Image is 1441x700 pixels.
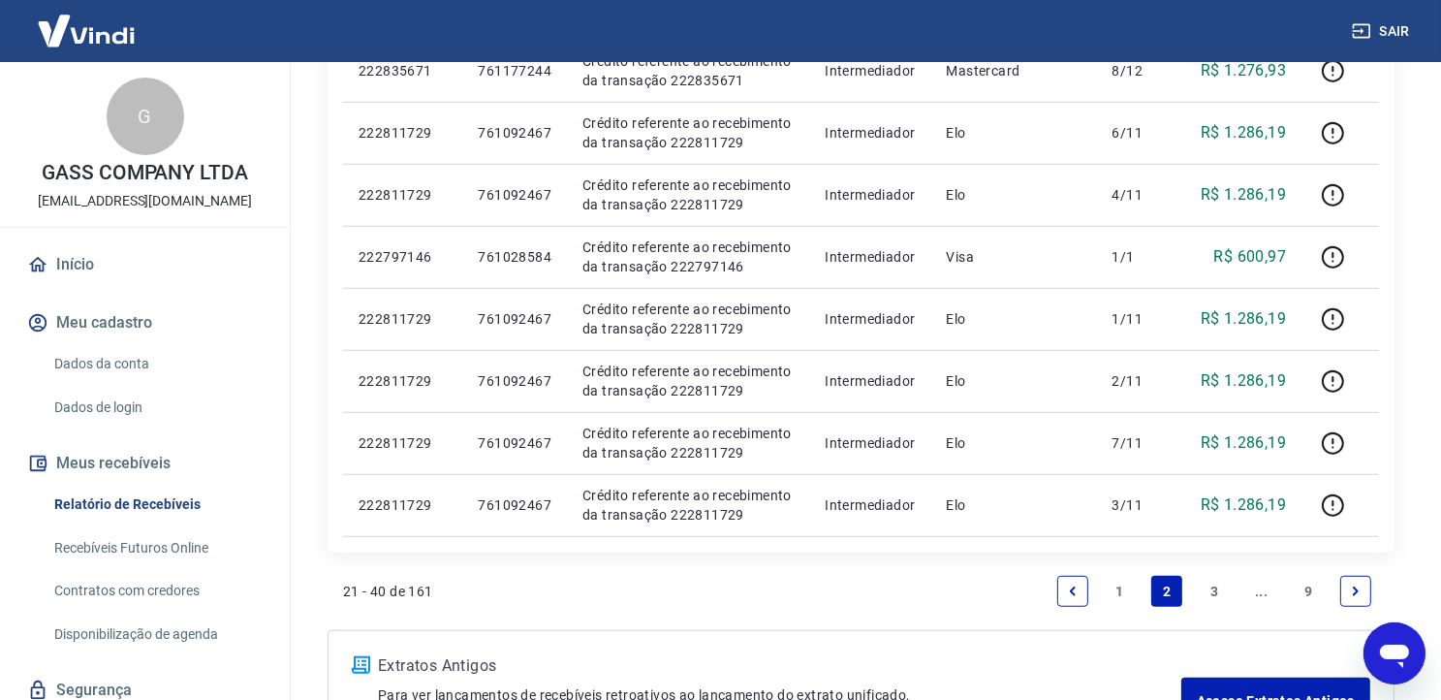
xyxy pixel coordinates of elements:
p: Intermediador [825,433,915,453]
p: 222811729 [359,495,447,515]
p: 222811729 [359,123,447,143]
a: Recebíveis Futuros Online [47,528,266,568]
p: 222811729 [359,371,447,391]
p: GASS COMPANY LTDA [42,163,248,183]
p: Intermediador [825,495,915,515]
p: Mastercard [947,61,1081,80]
p: 1/11 [1112,309,1170,329]
a: Page 1 [1105,576,1136,607]
p: R$ 1.286,19 [1201,307,1286,331]
p: R$ 1.286,19 [1201,183,1286,207]
p: 761092467 [478,123,551,143]
p: 4/11 [1112,185,1170,205]
p: Intermediador [825,371,915,391]
p: 3/11 [1112,495,1170,515]
a: Início [23,243,266,286]
p: Crédito referente ao recebimento da transação 222811729 [582,113,794,152]
a: Previous page [1057,576,1088,607]
a: Dados de login [47,388,266,428]
p: Crédito referente ao recebimento da transação 222811729 [582,486,794,525]
p: R$ 1.286,19 [1201,431,1286,455]
ul: Pagination [1049,568,1379,615]
p: Intermediador [825,247,915,267]
p: Crédito referente ao recebimento da transação 222811729 [582,175,794,214]
a: Disponibilização de agenda [47,615,266,654]
img: ícone [352,656,370,674]
p: Intermediador [825,309,915,329]
p: Extratos Antigos [378,654,1181,678]
a: Next page [1340,576,1371,607]
p: Elo [947,309,1081,329]
a: Page 2 is your current page [1151,576,1182,607]
p: Elo [947,123,1081,143]
button: Meus recebíveis [23,442,266,485]
p: Elo [947,433,1081,453]
p: Intermediador [825,123,915,143]
button: Meu cadastro [23,302,266,344]
a: Contratos com credores [47,571,266,611]
p: 7/11 [1112,433,1170,453]
a: Page 9 [1293,576,1324,607]
img: Vindi [23,1,149,60]
p: Elo [947,495,1081,515]
p: R$ 600,97 [1214,245,1287,269]
p: 8/12 [1112,61,1170,80]
p: R$ 1.286,19 [1201,369,1286,393]
iframe: Botão para abrir a janela de mensagens [1363,622,1425,684]
p: 761092467 [478,433,551,453]
p: R$ 1.286,19 [1201,493,1286,517]
a: Dados da conta [47,344,266,384]
p: Crédito referente ao recebimento da transação 222811729 [582,300,794,338]
p: 6/11 [1112,123,1170,143]
p: Elo [947,185,1081,205]
p: 2/11 [1112,371,1170,391]
p: 222835671 [359,61,447,80]
p: 761092467 [478,185,551,205]
p: 222797146 [359,247,447,267]
a: Relatório de Recebíveis [47,485,266,525]
p: Visa [947,247,1081,267]
p: 222811729 [359,185,447,205]
div: G [107,78,184,155]
p: Intermediador [825,185,915,205]
p: 761092467 [478,495,551,515]
p: 21 - 40 de 161 [343,582,433,601]
p: Crédito referente ao recebimento da transação 222811729 [582,362,794,400]
p: [EMAIL_ADDRESS][DOMAIN_NAME] [38,191,252,211]
p: Crédito referente ao recebimento da transação 222797146 [582,238,794,276]
p: 761092467 [478,309,551,329]
p: Crédito referente ao recebimento da transação 222835671 [582,51,794,90]
p: 761028584 [478,247,551,267]
p: 222811729 [359,433,447,453]
p: R$ 1.286,19 [1201,121,1286,144]
a: Page 3 [1199,576,1230,607]
p: 1/1 [1112,247,1170,267]
p: Crédito referente ao recebimento da transação 222811729 [582,424,794,462]
button: Sair [1348,14,1418,49]
p: 222811729 [359,309,447,329]
p: 761177244 [478,61,551,80]
a: Jump forward [1246,576,1277,607]
p: 761092467 [478,371,551,391]
p: Intermediador [825,61,915,80]
p: Elo [947,371,1081,391]
p: R$ 1.276,93 [1201,59,1286,82]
